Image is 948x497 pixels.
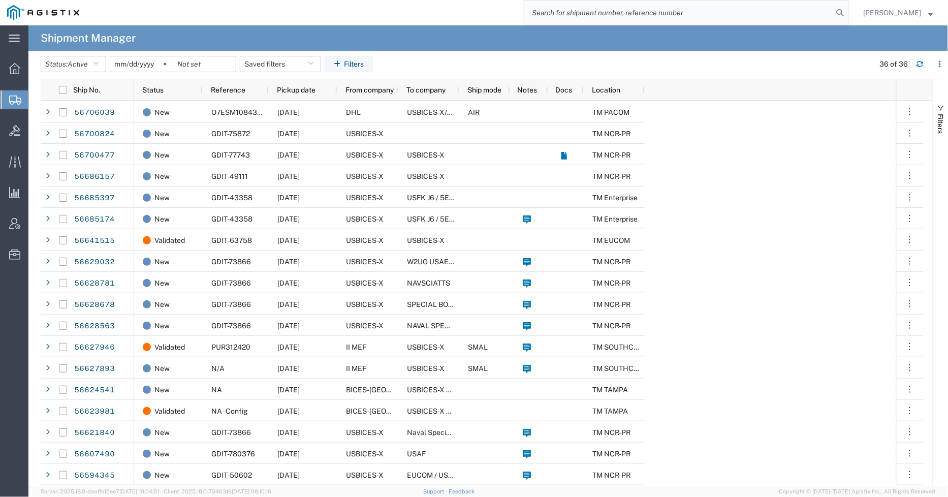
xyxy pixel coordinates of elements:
span: USBICES-X [346,450,384,458]
span: 08/27/2025 [277,428,300,437]
span: EUCOM / USAREUR [407,471,472,479]
span: TM SOUTHCOM [592,364,645,372]
span: USBICES-X [407,151,445,159]
a: 56628781 [74,275,115,292]
span: USBICES-X [407,364,445,372]
a: 56685397 [74,190,115,206]
span: Validated [154,336,185,358]
a: 56700477 [74,147,115,164]
span: SPECIAL BOAT TEAM TWENTY TWO [407,300,528,308]
span: DHL [346,108,361,116]
a: 56621840 [74,425,115,441]
span: New [154,272,170,294]
span: USBICES-X [346,428,384,437]
span: Ship mode [467,86,501,94]
span: Notes [517,86,537,94]
span: 08/26/2025 [277,450,300,458]
span: PUR312420 [211,343,250,351]
span: GDIT-49111 [211,172,248,180]
span: USBICES-X [346,215,384,223]
span: TM NCR-PR [592,300,630,308]
span: 08/27/2025 [277,300,300,308]
span: GDIT-73866 [211,258,251,266]
span: Filters [937,114,945,134]
span: Client: 2025.18.0-7346316 [164,488,271,494]
span: TM NCR-PR [592,258,630,266]
span: TM NCR-PR [592,172,630,180]
span: USBICES-X [346,322,384,330]
div: 36 of 36 [880,59,908,70]
a: Support [424,488,449,494]
span: USBICES-X [407,343,445,351]
span: TM TAMPA [592,386,628,394]
span: USBICES-X [346,172,384,180]
span: Active [68,60,88,68]
span: To company [406,86,446,94]
span: USBICES-X [346,236,384,244]
span: USBICES-X [346,130,384,138]
a: 56623981 [74,403,115,420]
a: 56706039 [74,105,115,121]
span: TM EUCOM [592,236,630,244]
span: USBICES-X [407,172,445,180]
span: Server: 2025.18.0-daa1fe12ee7 [41,488,159,494]
button: Saved filters [240,56,321,72]
span: 08/27/2025 [277,407,300,415]
input: Not set [173,56,236,72]
span: Validated [154,400,185,422]
span: 09/02/2025 [277,215,300,223]
span: Naval Special Warfare Command [407,428,515,437]
span: USAF [407,450,426,458]
span: O7ESM1084305, [211,108,268,116]
a: Feedback [449,488,475,494]
span: TM PACOM [592,108,629,116]
span: GDIT-73866 [211,279,251,287]
span: USFK J6 / 5EK325 KOAM [407,194,490,202]
span: 09/02/2025 [277,194,300,202]
span: NA [211,386,222,394]
span: 08/27/2025 [277,279,300,287]
span: USBICES-X [346,194,384,202]
span: New [154,422,170,443]
span: TM NCR-PR [592,151,630,159]
span: From company [345,86,394,94]
span: NAVAL SPECIAL WARFARE GROUP NSWG [407,322,545,330]
span: New [154,358,170,379]
span: [DATE] 08:10:16 [232,488,271,494]
span: Validated [154,230,185,251]
a: 56628563 [74,318,115,334]
button: [PERSON_NAME] [863,7,934,19]
span: TM NCR-PR [592,279,630,287]
span: GDIT-75872 [211,130,250,138]
a: 56629032 [74,254,115,270]
span: W2UG USAE SP OPS CMD EUROPE [407,258,523,266]
span: New [154,379,170,400]
span: 09/03/2025 [277,172,300,180]
span: New [154,166,170,187]
span: SMAL [468,343,488,351]
span: GDIT-77743 [211,151,250,159]
a: 56607490 [74,446,115,462]
span: New [154,187,170,208]
span: 08/27/2025 [277,343,300,351]
span: GDIT-63758 [211,236,252,244]
span: GDIT-73866 [211,322,251,330]
span: NAVSCIATTS [407,279,450,287]
span: USBICES-X [346,300,384,308]
span: 09/04/2025 [277,108,300,116]
span: TM NCR-PR [592,471,630,479]
a: 56624541 [74,382,115,398]
span: Reference [211,86,245,94]
span: USBICES-X [346,151,384,159]
a: 56627946 [74,339,115,356]
a: 56700824 [74,126,115,142]
span: II MEF [346,364,366,372]
span: GDIT-43358 [211,215,252,223]
span: New [154,315,170,336]
span: TM SOUTHCOM [592,343,645,351]
a: 56628678 [74,297,115,313]
img: logo [7,5,79,20]
span: TM NCR-PR [592,130,630,138]
span: Ship No. [73,86,100,94]
span: 09/03/2025 [277,151,300,159]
